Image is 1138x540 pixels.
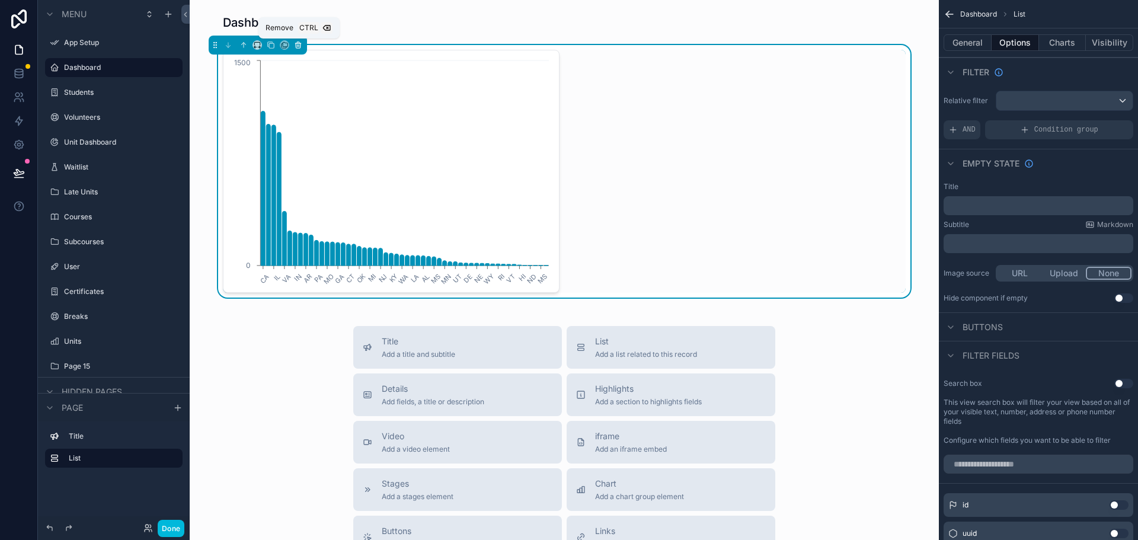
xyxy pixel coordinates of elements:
span: List [595,335,697,347]
text: CA [258,272,271,285]
span: Video [382,430,450,442]
span: Add a chart group element [595,492,684,501]
label: App Setup [64,38,175,47]
button: TitleAdd a title and subtitle [353,326,562,369]
text: MN [439,272,453,286]
label: Students [64,88,175,97]
span: id [963,500,968,510]
text: KY [388,272,400,285]
button: DetailsAdd fields, a title or description [353,373,562,416]
span: Ctrl [298,22,319,34]
label: Title [944,182,958,191]
span: Add a title and subtitle [382,350,455,359]
label: Relative filter [944,96,991,106]
tspan: 1500 [234,58,251,67]
button: ListAdd a list related to this record [567,326,775,369]
button: Charts [1039,34,1086,51]
button: VideoAdd a video element [353,421,562,464]
button: HighlightsAdd a section to highlights fields [567,373,775,416]
span: Chart [595,478,684,490]
label: Breaks [64,312,175,321]
span: Add a video element [382,445,450,454]
label: Configure which fields you want to be able to filter [944,436,1111,445]
span: Condition group [1034,125,1098,135]
text: MI [366,272,378,283]
label: This view search box will filter your view based on all of your visible text, number, address or ... [944,398,1133,426]
text: IN [293,272,303,283]
text: MO [322,272,335,286]
label: Waitlist [64,162,175,172]
label: Volunteers [64,113,175,122]
text: HI [517,272,528,283]
span: Buttons [963,321,1003,333]
label: Subcourses [64,237,175,247]
div: scrollable content [38,421,190,480]
label: Search box [944,379,982,388]
label: Dashboard [64,63,175,72]
label: Units [64,337,175,346]
div: scrollable content [944,234,1133,253]
label: Late Units [64,187,175,197]
span: AND [963,125,976,135]
span: Highlights [595,383,702,395]
text: LA [409,272,421,284]
label: Image source [944,269,991,278]
label: List [69,453,173,463]
text: AL [420,272,431,284]
button: URL [998,267,1042,280]
div: chart [231,57,552,285]
text: MS [536,272,549,285]
button: StagesAdd a stages element [353,468,562,511]
a: Markdown [1085,220,1133,229]
button: Done [158,520,184,537]
span: Add fields, a title or description [382,397,484,407]
text: VA [280,272,293,285]
span: iframe [595,430,667,442]
text: MS [429,272,442,285]
text: GA [333,272,346,285]
button: General [944,34,992,51]
text: NE [472,272,485,285]
div: Hide component if empty [944,293,1028,303]
span: Dashboard [960,9,997,19]
text: VT [504,272,517,285]
label: Unit Dashboard [64,138,175,147]
text: DE [462,272,474,285]
div: scrollable content [944,196,1133,215]
label: Courses [64,212,175,222]
label: Page 15 [64,362,175,371]
button: ChartAdd a chart group element [567,468,775,511]
span: Links [595,525,645,537]
span: Buttons [382,525,465,537]
button: None [1086,267,1131,280]
a: User [64,262,175,271]
text: ND [526,272,538,285]
button: Options [992,34,1039,51]
span: Add a stages element [382,492,453,501]
button: Upload [1042,267,1086,280]
tspan: 0 [246,261,251,270]
span: List [1014,9,1025,19]
span: Add a section to highlights fields [595,397,702,407]
text: AR [302,272,314,285]
span: Details [382,383,484,395]
text: IL [272,272,282,282]
span: Empty state [963,158,1019,170]
span: Add an iframe embed [595,445,667,454]
text: PA [313,272,325,284]
label: Title [69,432,173,441]
span: Markdown [1097,220,1133,229]
label: Subtitle [944,220,969,229]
